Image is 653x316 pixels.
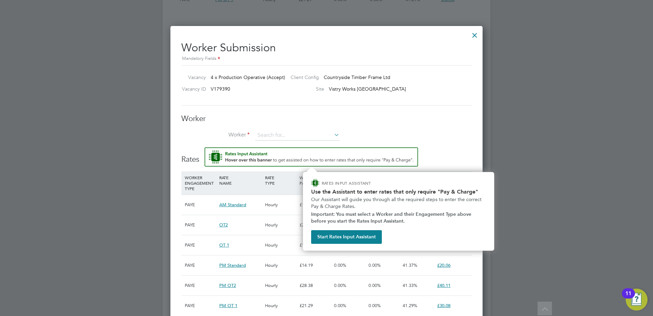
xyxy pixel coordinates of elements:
span: 4 x Production Operative (Accept) [211,74,285,80]
span: OT 1 [219,242,229,248]
div: Hourly [263,215,298,235]
strong: Important: You must select a Worker and their Engagement Type above before you start the Rates In... [311,211,473,224]
p: Our Assistant will guide you through all the required steps to enter the correct Pay & Charge Rates. [311,196,486,210]
span: PM Standard [219,262,246,268]
h3: Rates [181,147,472,164]
div: Hourly [263,296,298,316]
span: 0.00% [334,262,346,268]
img: ENGAGE Assistant Icon [311,179,319,187]
div: Hourly [263,195,298,215]
h2: Use the Assistant to enter rates that only require "Pay & Charge" [311,188,486,195]
button: Start Rates Input Assistant [311,230,382,244]
div: Hourly [263,276,298,295]
div: RATE TYPE [263,171,298,189]
p: RATES INPUT ASSISTANT [322,180,407,186]
span: OT2 [219,222,228,228]
div: WORKER ENGAGEMENT TYPE [183,171,218,195]
span: Countryside Timber Frame Ltd [324,74,390,80]
div: HOLIDAY PAY [332,171,367,189]
div: PAYE [183,195,218,215]
div: Mandatory Fields [181,55,472,63]
h3: Worker [181,114,472,124]
label: Site [285,86,324,92]
div: PAYE [183,215,218,235]
div: How to input Rates that only require Pay & Charge [303,172,494,251]
button: Open Resource Center, 11 new notifications [626,289,648,311]
div: Hourly [263,235,298,255]
div: £26.04 [298,215,332,235]
h2: Worker Submission [181,36,472,63]
div: £21.29 [298,296,332,316]
label: Vacancy [179,74,206,80]
div: £14.19 [298,255,332,275]
div: EMPLOYER COST [367,171,401,189]
div: RATE NAME [218,171,263,189]
span: 0.00% [369,262,381,268]
span: 0.00% [334,282,346,288]
div: 11 [625,293,631,302]
div: AGENCY MARKUP [401,171,435,189]
span: 0.00% [369,282,381,288]
input: Search for... [255,130,339,141]
span: 41.29% [403,303,417,308]
span: 0.00% [369,303,381,308]
div: WORKER PAY RATE [298,171,332,189]
div: £13.02 [298,195,332,215]
span: 41.33% [403,282,417,288]
div: PAYE [183,296,218,316]
span: V179390 [211,86,230,92]
span: £40.11 [437,282,450,288]
span: AM Standard [219,202,246,208]
div: PAYE [183,276,218,295]
span: £20.06 [437,262,450,268]
div: AGENCY CHARGE RATE [435,171,470,195]
div: PAYE [183,255,218,275]
label: Client Config [285,74,319,80]
div: Hourly [263,255,298,275]
span: 41.37% [403,262,417,268]
span: £30.08 [437,303,450,308]
span: PM OT 1 [219,303,237,308]
label: Worker [181,131,250,139]
span: PM OT2 [219,282,236,288]
div: PAYE [183,235,218,255]
label: Vacancy ID [179,86,206,92]
span: 0.00% [334,303,346,308]
div: £19.53 [298,235,332,255]
button: Rate Assistant [205,147,418,167]
div: £28.38 [298,276,332,295]
span: Vistry Works [GEOGRAPHIC_DATA] [329,86,406,92]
